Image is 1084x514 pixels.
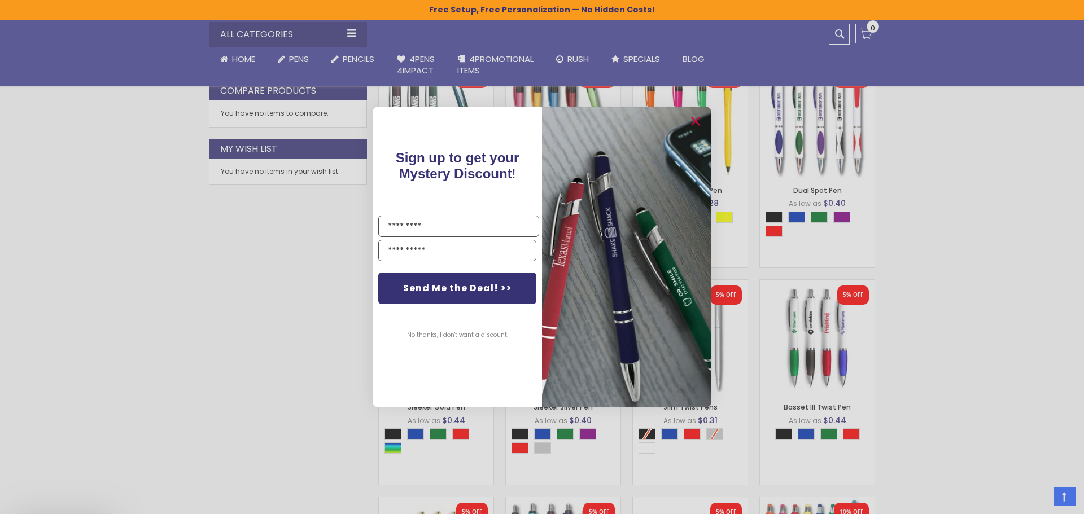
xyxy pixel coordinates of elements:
[396,150,519,181] span: Sign up to get your Mystery Discount
[401,321,514,349] button: No thanks, I don't want a discount.
[687,112,705,130] button: Close dialog
[542,107,711,407] img: pop-up-image
[396,150,519,181] span: !
[378,273,536,304] button: Send Me the Deal! >>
